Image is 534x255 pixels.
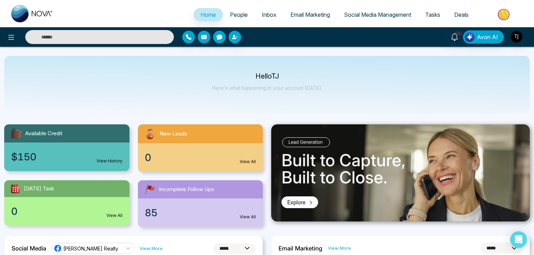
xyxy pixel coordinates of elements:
[97,158,122,164] a: View History
[290,11,330,18] span: Email Marketing
[223,8,255,21] a: People
[477,33,498,41] span: Avon AI
[11,5,53,22] img: Nova CRM Logo
[11,150,36,164] span: $150
[160,130,187,138] span: New Leads
[134,124,267,172] a: New Leads0View All
[143,127,157,140] img: newLeads.svg
[145,150,151,165] span: 0
[418,8,447,21] a: Tasks
[106,212,122,219] a: View All
[463,30,504,44] button: Avon AI
[212,73,322,79] p: Hello TJ
[337,8,418,21] a: Social Media Management
[328,245,351,252] a: View More
[465,32,475,42] img: Lead Flow
[255,8,283,21] a: Inbox
[240,159,256,165] a: View All
[279,245,322,252] h2: Email Marketing
[10,127,22,140] img: availableCredit.svg
[446,30,463,43] a: 10+
[230,11,248,18] span: People
[511,31,522,43] img: User Avatar
[201,11,216,18] span: Home
[344,11,411,18] span: Social Media Management
[425,11,440,18] span: Tasks
[455,30,461,37] span: 10+
[240,214,256,220] a: View All
[63,245,118,252] span: [PERSON_NAME] Realty
[271,124,530,221] img: .
[24,185,54,193] span: [DATE] Task
[11,204,17,219] span: 0
[145,205,157,220] span: 85
[12,245,46,252] h2: Social Media
[143,183,156,196] img: followUps.svg
[140,245,163,252] a: View More
[134,180,267,227] a: Incomplete Follow Ups85View All
[159,185,214,194] span: Incomplete Follow Ups
[194,8,223,21] a: Home
[10,183,21,194] img: todayTask.svg
[212,85,322,91] p: Here's what happening in your account [DATE].
[447,8,476,21] a: Deals
[25,130,62,138] span: Available Credit
[454,11,469,18] span: Deals
[262,11,276,18] span: Inbox
[510,231,527,248] div: Open Intercom Messenger
[479,7,530,22] img: Market-place.gif
[283,8,337,21] a: Email Marketing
